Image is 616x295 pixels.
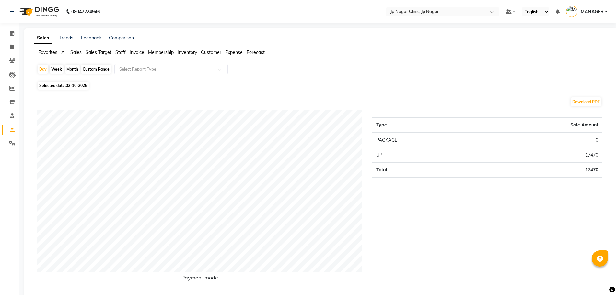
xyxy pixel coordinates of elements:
span: Inventory [178,49,197,55]
span: 02-10-2025 [66,83,87,88]
a: Sales [34,32,52,44]
span: MANAGER [581,8,604,15]
td: 17470 [475,163,602,178]
span: Invoice [130,49,144,55]
div: Week [50,65,64,74]
iframe: chat widget [589,269,610,289]
span: Favorites [38,49,57,55]
span: Selected date: [38,82,89,90]
a: Trends [59,35,73,41]
td: PACKAGE [372,133,475,148]
span: Sales [70,49,82,55]
button: Download PDF [571,97,601,106]
img: MANAGER [566,6,577,17]
span: Customer [201,49,221,55]
b: 08047224946 [71,3,100,21]
span: Sales Target [86,49,111,55]
th: Type [372,118,475,133]
div: Day [38,65,48,74]
span: Forecast [247,49,265,55]
div: Month [65,65,80,74]
td: Total [372,163,475,178]
span: Expense [225,49,243,55]
td: UPI [372,148,475,163]
td: 0 [475,133,602,148]
img: logo [17,3,61,21]
a: Feedback [81,35,101,41]
td: 17470 [475,148,602,163]
div: Custom Range [81,65,111,74]
span: All [61,49,66,55]
span: Staff [115,49,126,55]
th: Sale Amount [475,118,602,133]
a: Comparison [109,35,134,41]
span: Membership [148,49,174,55]
h6: Payment mode [37,275,363,283]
